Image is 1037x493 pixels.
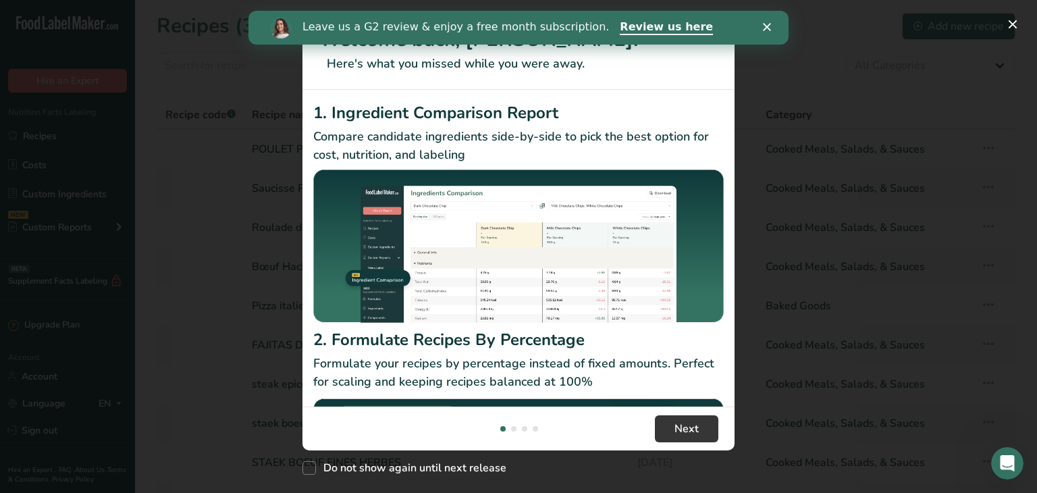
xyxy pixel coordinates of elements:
[313,128,724,164] p: Compare candidate ingredients side-by-side to pick the best option for cost, nutrition, and labeling
[248,11,789,45] iframe: Intercom live chat bannière
[674,421,699,437] span: Next
[991,447,1023,479] iframe: Intercom live chat
[655,415,718,442] button: Next
[313,328,724,352] h2: 2. Formulate Recipes By Percentage
[316,461,506,475] span: Do not show again until next release
[319,55,718,73] p: Here's what you missed while you were away.
[313,170,724,323] img: Ingredient Comparison Report
[313,355,724,391] p: Formulate your recipes by percentage instead of fixed amounts. Perfect for scaling and keeping re...
[313,101,724,125] h2: 1. Ingredient Comparison Report
[514,12,528,20] div: Fermer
